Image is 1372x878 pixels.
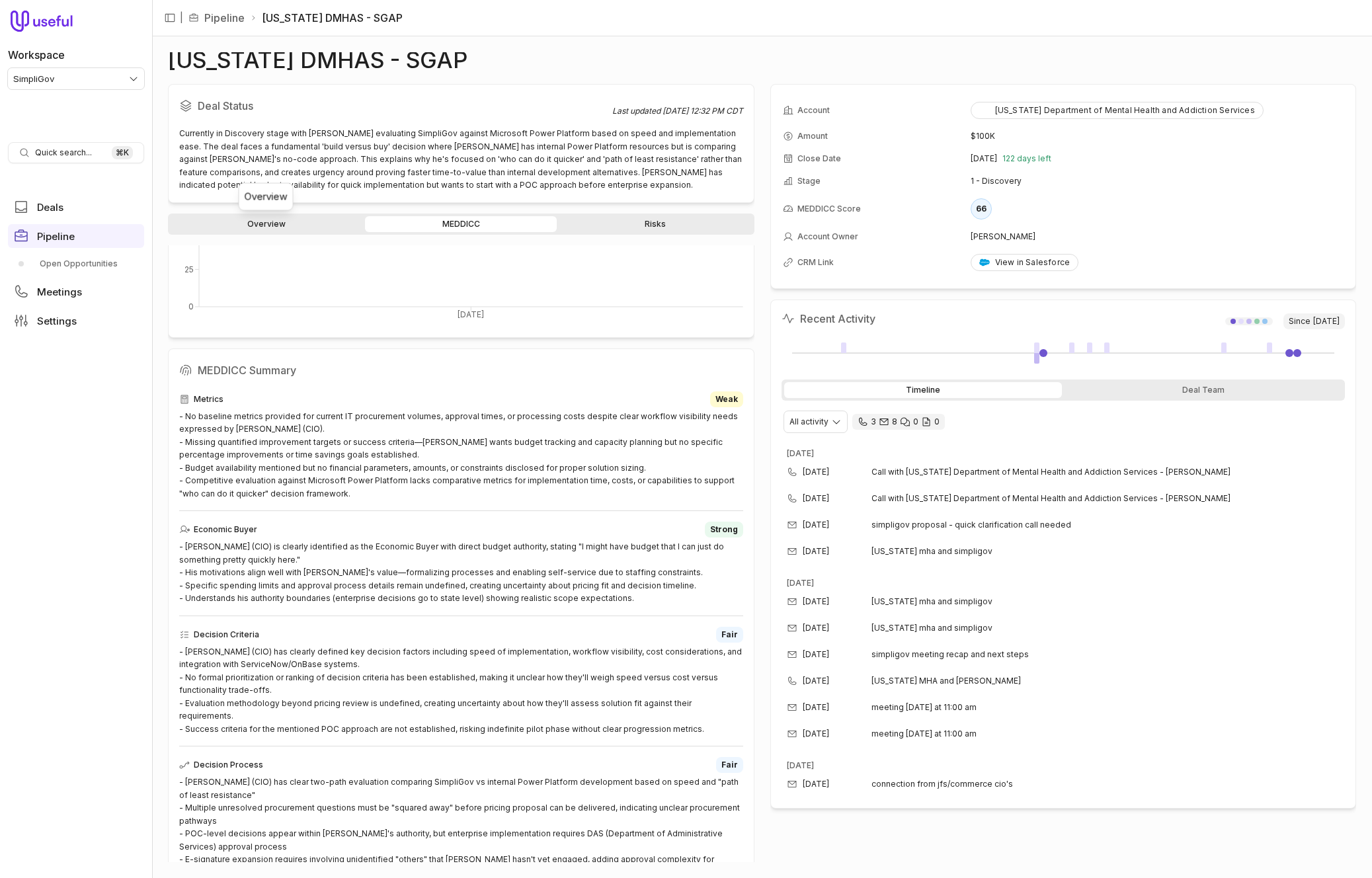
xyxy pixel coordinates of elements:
span: Stage [797,176,821,186]
div: - [PERSON_NAME] (CIO) is clearly identified as the Economic Buyer with direct budget authority, s... [179,540,743,605]
div: Pipeline submenu [8,253,144,274]
h2: Recent Activity [782,311,875,327]
span: Pipeline [37,231,75,241]
button: [US_STATE] Department of Mental Health and Addiction Services [971,102,1264,119]
tspan: 0 [188,301,194,311]
time: [DATE] [803,546,829,557]
time: [DATE] [803,702,829,713]
time: [DATE] 12:32 PM CDT [663,106,743,116]
time: [DATE] [803,493,829,504]
div: View in Salesforce [979,257,1070,268]
td: [PERSON_NAME] [971,226,1344,247]
time: [DATE] [803,729,829,739]
time: [DATE] [971,153,997,164]
span: meeting [DATE] at 11:00 am [871,702,977,713]
span: simpligov meeting recap and next steps [871,649,1029,660]
kbd: ⌘ K [112,146,133,159]
h1: [US_STATE] DMHAS - SGAP [168,52,467,68]
div: Metrics [179,391,743,407]
span: connection from jfs/commerce cio's [871,779,1013,789]
time: [DATE] [803,467,829,477]
a: Deals [8,195,144,219]
div: Decision Process [179,757,743,773]
a: Risks [559,216,751,232]
span: [US_STATE] mha and simpligov [871,596,992,607]
time: [DATE] [803,649,829,660]
div: Last updated [612,106,743,116]
time: [DATE] [803,676,829,686]
tspan: 25 [184,264,194,274]
time: [DATE] [803,596,829,607]
span: Account [797,105,830,116]
div: Deal Team [1065,382,1342,398]
span: [US_STATE] MHA and [PERSON_NAME] [871,676,1324,686]
div: 3 calls and 8 email threads [852,414,945,430]
div: [US_STATE] Department of Mental Health and Addiction Services [979,105,1255,116]
h2: MEDDICC Summary [179,360,743,381]
span: CRM Link [797,257,834,268]
div: - [PERSON_NAME] (CIO) has clearly defined key decision factors including speed of implementation,... [179,645,743,736]
span: MEDDICC Score [797,204,861,214]
time: [DATE] [1313,316,1340,327]
a: Settings [8,309,144,333]
span: Call with [US_STATE] Department of Mental Health and Addiction Services - [PERSON_NAME] [871,493,1324,504]
span: | [180,10,183,26]
span: Call with [US_STATE] Department of Mental Health and Addiction Services - [PERSON_NAME] [871,467,1324,477]
span: Close Date [797,153,841,164]
span: [US_STATE] mha and simpligov [871,546,992,557]
div: - No baseline metrics provided for current IT procurement volumes, approval times, or processing ... [179,410,743,500]
div: Overview [245,189,288,205]
a: Pipeline [8,224,144,248]
span: simpligov proposal - quick clarification call needed [871,520,1071,530]
span: Account Owner [797,231,858,242]
time: [DATE] [803,520,829,530]
span: Since [1283,313,1345,329]
a: View in Salesforce [971,254,1079,271]
div: Currently in Discovery stage with [PERSON_NAME] evaluating SimpliGov against Microsoft Power Plat... [179,127,743,192]
time: [DATE] [787,578,814,588]
a: Pipeline [204,10,245,26]
span: meeting [DATE] at 11:00 am [871,729,977,739]
span: Deals [37,202,63,212]
div: Timeline [784,382,1062,398]
span: Strong [710,524,738,535]
div: Economic Buyer [179,522,743,538]
a: Overview [171,216,362,232]
span: Weak [715,394,738,405]
span: Amount [797,131,828,141]
button: Collapse sidebar [160,8,180,28]
span: Quick search... [35,147,92,158]
span: 122 days left [1002,153,1051,164]
div: 66 [971,198,992,219]
span: [US_STATE] mha and simpligov [871,623,992,633]
td: 1 - Discovery [971,171,1344,192]
label: Workspace [8,47,65,63]
tspan: [DATE] [458,309,484,319]
time: [DATE] [803,779,829,789]
time: [DATE] [787,448,814,458]
a: Open Opportunities [8,253,144,274]
time: [DATE] [803,623,829,633]
li: [US_STATE] DMHAS - SGAP [250,10,403,26]
td: $100K [971,126,1344,147]
div: Decision Criteria [179,627,743,643]
a: Meetings [8,280,144,303]
span: Fair [721,760,738,770]
span: Meetings [37,287,82,297]
span: Fair [721,629,738,640]
span: Settings [37,316,77,326]
time: [DATE] [787,760,814,770]
a: MEDDICC [365,216,557,232]
h2: Deal Status [179,95,612,116]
